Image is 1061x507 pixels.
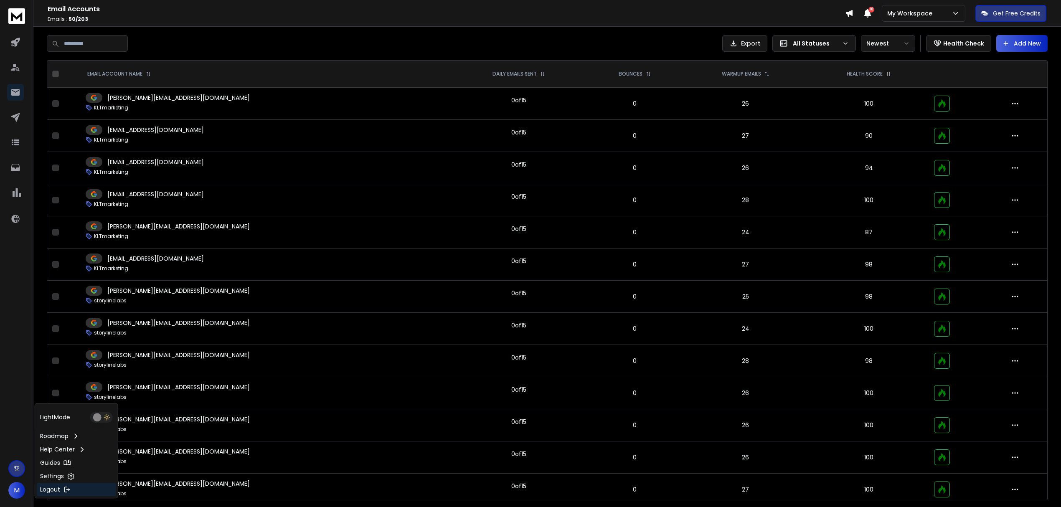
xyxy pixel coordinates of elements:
p: [PERSON_NAME][EMAIL_ADDRESS][DOMAIN_NAME] [107,222,250,231]
td: 100 [809,474,929,506]
div: 0 of 15 [511,385,526,394]
p: All Statuses [793,39,839,48]
p: Logout [40,485,60,494]
td: 26 [682,377,809,409]
p: [PERSON_NAME][EMAIL_ADDRESS][DOMAIN_NAME] [107,479,250,488]
p: [PERSON_NAME][EMAIL_ADDRESS][DOMAIN_NAME] [107,447,250,456]
p: My Workspace [887,9,936,18]
td: 100 [809,377,929,409]
p: Light Mode [40,413,70,421]
td: 24 [682,313,809,345]
p: Help Center [40,445,75,454]
div: 0 of 15 [511,96,526,104]
td: 26 [682,88,809,120]
div: 0 of 15 [511,482,526,490]
button: Get Free Credits [975,5,1046,22]
p: 0 [592,389,677,397]
td: 27 [682,474,809,506]
p: storylinelabs [94,330,127,336]
div: 0 of 15 [511,193,526,201]
p: Settings [40,472,64,480]
p: [PERSON_NAME][EMAIL_ADDRESS][DOMAIN_NAME] [107,415,250,423]
td: 26 [682,409,809,441]
p: Health Check [943,39,984,48]
p: [PERSON_NAME][EMAIL_ADDRESS][DOMAIN_NAME] [107,286,250,295]
p: KLTmarketing [94,201,128,208]
td: 28 [682,345,809,377]
p: KLTmarketing [94,137,128,143]
p: 0 [592,485,677,494]
img: logo [8,8,25,24]
p: 0 [592,164,677,172]
p: Guides [40,459,60,467]
td: 25 [682,281,809,313]
p: 0 [592,228,677,236]
p: HEALTH SCORE [847,71,883,77]
td: 100 [809,441,929,474]
td: 98 [809,281,929,313]
td: 26 [682,152,809,184]
a: Settings [37,469,116,483]
p: [EMAIL_ADDRESS][DOMAIN_NAME] [107,126,204,134]
p: [PERSON_NAME][EMAIL_ADDRESS][DOMAIN_NAME] [107,94,250,102]
p: [EMAIL_ADDRESS][DOMAIN_NAME] [107,254,204,263]
div: 0 of 15 [511,353,526,362]
button: M [8,482,25,499]
p: [PERSON_NAME][EMAIL_ADDRESS][DOMAIN_NAME] [107,351,250,359]
td: 87 [809,216,929,248]
div: 0 of 15 [511,128,526,137]
td: 90 [809,120,929,152]
td: 27 [682,120,809,152]
p: storylinelabs [94,297,127,304]
div: 0 of 15 [511,418,526,426]
button: Export [722,35,767,52]
p: Roadmap [40,432,69,440]
p: KLTmarketing [94,233,128,240]
p: KLTmarketing [94,265,128,272]
td: 100 [809,88,929,120]
p: 0 [592,196,677,204]
p: BOUNCES [619,71,642,77]
p: KLTmarketing [94,104,128,111]
button: Newest [861,35,915,52]
a: Roadmap [37,429,116,443]
td: 26 [682,441,809,474]
a: Help Center [37,443,116,456]
p: 0 [592,132,677,140]
p: 0 [592,99,677,108]
span: 50 / 203 [69,15,88,23]
div: 0 of 15 [511,257,526,265]
p: WARMUP EMAILS [722,71,761,77]
p: 0 [592,292,677,301]
h1: Email Accounts [48,4,845,14]
p: 0 [592,324,677,333]
p: storylinelabs [94,362,127,368]
p: KLTmarketing [94,169,128,175]
p: Emails : [48,16,845,23]
button: Health Check [926,35,991,52]
td: 24 [682,216,809,248]
div: 0 of 15 [511,321,526,330]
td: 100 [809,313,929,345]
p: [EMAIL_ADDRESS][DOMAIN_NAME] [107,190,204,198]
td: 100 [809,184,929,216]
p: 0 [592,421,677,429]
div: 0 of 15 [511,225,526,233]
p: [EMAIL_ADDRESS][DOMAIN_NAME] [107,158,204,166]
div: 0 of 15 [511,450,526,458]
td: 27 [682,248,809,281]
td: 98 [809,345,929,377]
td: 94 [809,152,929,184]
td: 98 [809,248,929,281]
p: 0 [592,453,677,461]
a: Guides [37,456,116,469]
p: 0 [592,260,677,269]
p: Get Free Credits [993,9,1041,18]
div: 0 of 15 [511,289,526,297]
p: [PERSON_NAME][EMAIL_ADDRESS][DOMAIN_NAME] [107,383,250,391]
span: 10 [868,7,874,13]
p: [PERSON_NAME][EMAIL_ADDRESS][DOMAIN_NAME] [107,319,250,327]
button: Add New [996,35,1048,52]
